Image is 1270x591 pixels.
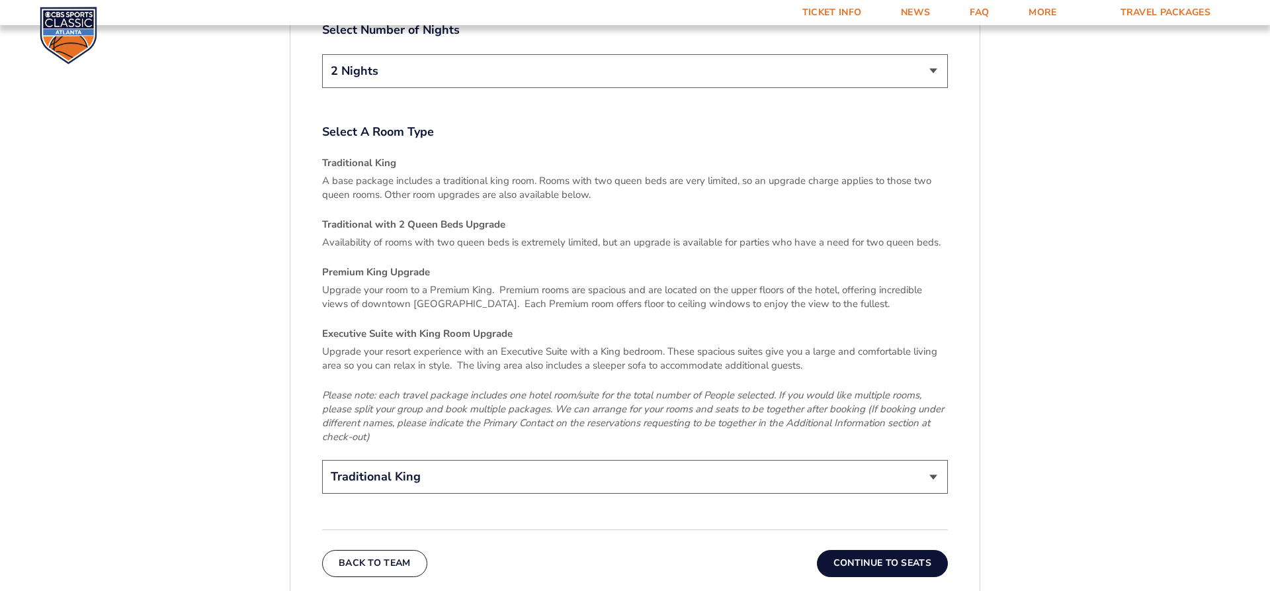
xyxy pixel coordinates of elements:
[322,124,948,140] label: Select A Room Type
[817,550,948,576] button: Continue To Seats
[322,265,948,279] h4: Premium King Upgrade
[322,174,948,202] p: A base package includes a traditional king room. Rooms with two queen beds are very limited, so a...
[322,283,948,311] p: Upgrade your room to a Premium King. Premium rooms are spacious and are located on the upper floo...
[322,327,948,341] h4: Executive Suite with King Room Upgrade
[322,236,948,250] p: Availability of rooms with two queen beds is extremely limited, but an upgrade is available for p...
[322,218,948,232] h4: Traditional with 2 Queen Beds Upgrade
[40,7,97,64] img: CBS Sports Classic
[322,22,948,38] label: Select Number of Nights
[322,345,948,373] p: Upgrade your resort experience with an Executive Suite with a King bedroom. These spacious suites...
[322,156,948,170] h4: Traditional King
[322,388,944,443] em: Please note: each travel package includes one hotel room/suite for the total number of People sel...
[322,550,427,576] button: Back To Team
